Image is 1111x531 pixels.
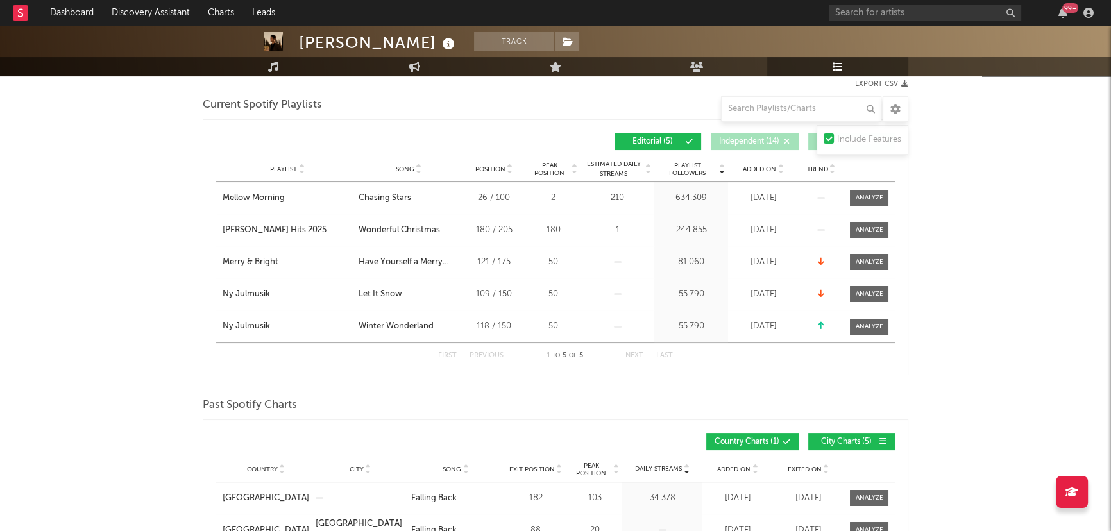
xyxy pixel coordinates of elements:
button: First [438,352,457,359]
div: Ny Julmusik [223,320,270,333]
span: Past Spotify Charts [203,398,297,413]
span: Song [443,466,461,473]
span: City Charts ( 5 ) [817,438,876,446]
span: Estimated Daily Streams [584,160,643,179]
span: Current Spotify Playlists [203,97,322,113]
div: 634.309 [657,192,725,205]
div: [DATE] [731,224,795,237]
input: Search Playlists/Charts [721,96,881,122]
span: Position [475,165,505,173]
span: to [552,353,560,358]
span: Daily Streams [635,464,682,474]
button: Last [656,352,673,359]
span: Exit Position [509,466,555,473]
button: City Charts(5) [808,433,895,450]
div: Let It Snow [359,288,402,301]
div: 26 / 100 [465,192,523,205]
div: Wonderful Christmas [359,224,440,237]
div: Falling Back [411,492,457,505]
div: 109 / 150 [465,288,523,301]
button: Independent(14) [711,133,799,150]
div: 50 [529,320,577,333]
button: Track [474,32,554,51]
div: [DATE] [731,256,795,269]
a: Falling Back [411,492,500,505]
div: [PERSON_NAME] Hits 2025 [223,224,327,237]
span: of [569,353,577,358]
div: 103 [571,492,619,505]
div: 55.790 [657,320,725,333]
button: Algorithmic(96) [808,133,895,150]
div: 182 [507,492,564,505]
a: [PERSON_NAME] Hits 2025 [223,224,352,237]
div: [DATE] [731,320,795,333]
span: Peak Position [571,462,611,477]
div: 244.855 [657,224,725,237]
input: Search for artists [829,5,1021,21]
div: 1 [584,224,651,237]
span: Added On [743,165,776,173]
span: Peak Position [529,162,570,177]
div: 180 / 205 [465,224,523,237]
button: Country Charts(1) [706,433,799,450]
div: Have Yourself a Merry Little Christmas [359,256,459,269]
a: Ny Julmusik [223,288,352,301]
div: Include Features [837,132,901,147]
div: 50 [529,288,577,301]
span: Country [247,466,278,473]
div: Ny Julmusik [223,288,270,301]
div: 99 + [1062,3,1078,13]
div: 180 [529,224,577,237]
div: 1 5 5 [529,348,600,364]
span: Song [396,165,414,173]
button: Next [625,352,643,359]
div: [DATE] [776,492,840,505]
div: Merry & Bright [223,256,278,269]
button: Previous [470,352,504,359]
span: Playlist [270,165,297,173]
button: 99+ [1058,8,1067,18]
span: Editorial ( 5 ) [623,138,682,146]
div: 55.790 [657,288,725,301]
span: City [350,466,364,473]
div: 2 [529,192,577,205]
span: Added On [717,466,751,473]
div: 81.060 [657,256,725,269]
div: [DATE] [731,192,795,205]
div: 50 [529,256,577,269]
a: [GEOGRAPHIC_DATA] [223,492,309,505]
span: Exited On [788,466,822,473]
div: 121 / 175 [465,256,523,269]
a: Mellow Morning [223,192,352,205]
div: 210 [584,192,651,205]
span: Playlist Followers [657,162,717,177]
a: Merry & Bright [223,256,352,269]
div: Mellow Morning [223,192,285,205]
div: Winter Wonderland [359,320,434,333]
div: Chasing Stars [359,192,411,205]
span: Trend [807,165,828,173]
div: 118 / 150 [465,320,523,333]
div: [DATE] [706,492,770,505]
button: Editorial(5) [615,133,701,150]
div: [DATE] [731,288,795,301]
div: [PERSON_NAME] [299,32,458,53]
a: Ny Julmusik [223,320,352,333]
button: Export CSV [855,80,908,88]
span: Independent ( 14 ) [719,138,779,146]
span: Country Charts ( 1 ) [715,438,779,446]
div: 34.378 [625,492,699,505]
